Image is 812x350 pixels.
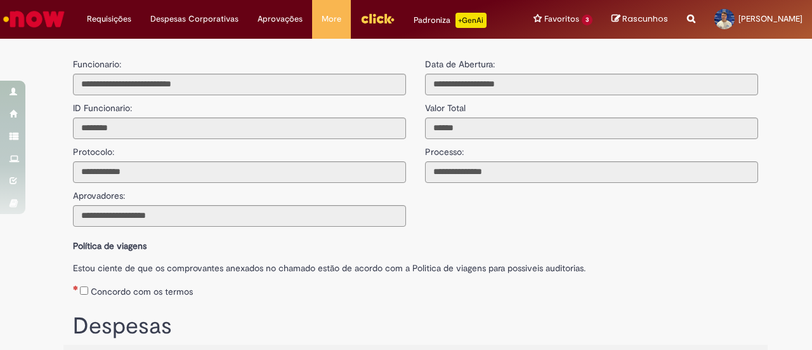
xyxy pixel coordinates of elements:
[455,13,487,28] p: +GenAi
[425,95,466,114] label: Valor Total
[73,139,114,158] label: Protocolo:
[360,9,395,28] img: click_logo_yellow_360x200.png
[1,6,67,32] img: ServiceNow
[73,183,125,202] label: Aprovadores:
[73,58,121,71] label: Funcionario:
[150,13,239,25] span: Despesas Corporativas
[73,255,758,274] label: Estou ciente de que os comprovantes anexados no chamado estão de acordo com a Politica de viagens...
[544,13,579,25] span: Favoritos
[258,13,303,25] span: Aprovações
[91,285,193,298] label: Concordo com os termos
[73,240,147,252] b: Política de viagens
[738,13,802,24] span: [PERSON_NAME]
[425,58,495,71] label: Data de Abertura:
[414,13,487,28] div: Padroniza
[612,13,668,25] a: Rascunhos
[73,314,758,339] h1: Despesas
[87,13,131,25] span: Requisições
[322,13,341,25] span: More
[582,15,593,25] span: 3
[622,13,668,25] span: Rascunhos
[73,95,132,114] label: ID Funcionario:
[425,139,464,158] label: Processo:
